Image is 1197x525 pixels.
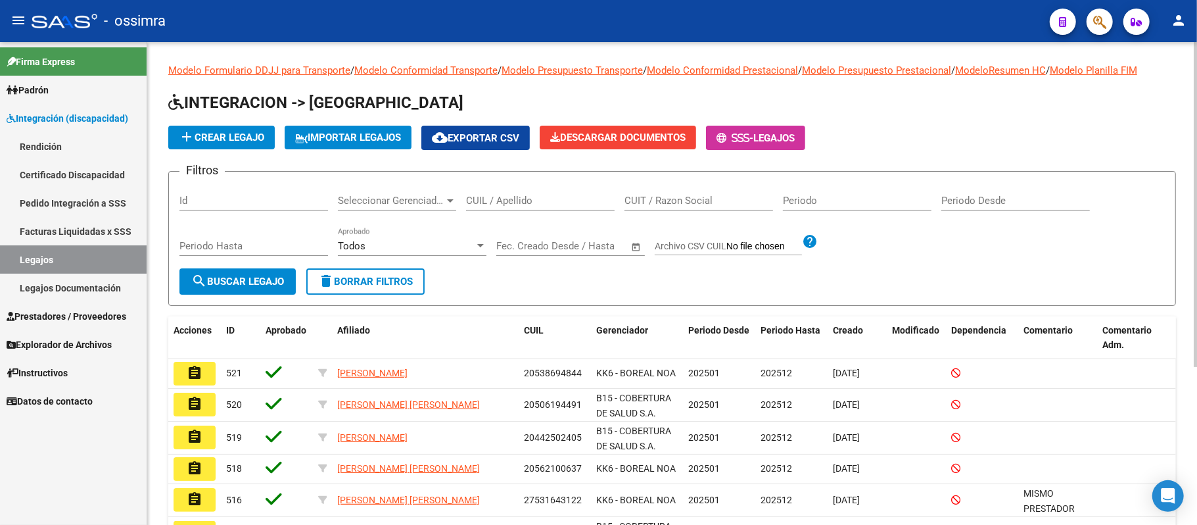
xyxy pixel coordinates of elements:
datatable-header-cell: Periodo Desde [683,316,755,360]
span: Borrar Filtros [318,276,413,287]
span: [PERSON_NAME] [PERSON_NAME] [337,495,480,505]
span: 202501 [688,368,720,378]
datatable-header-cell: CUIL [519,316,591,360]
span: [DATE] [833,463,860,474]
span: Descargar Documentos [550,132,686,143]
mat-icon: add [179,129,195,145]
span: 20562100637 [524,463,582,474]
datatable-header-cell: Periodo Hasta [755,316,828,360]
span: 27531643122 [524,495,582,505]
datatable-header-cell: Afiliado [332,316,519,360]
span: 20506194491 [524,399,582,410]
span: Archivo CSV CUIL [655,241,726,251]
span: Acciones [174,325,212,336]
span: [PERSON_NAME] [PERSON_NAME] [337,399,480,410]
span: Legajos [753,132,795,144]
a: Modelo Presupuesto Transporte [502,64,643,76]
mat-icon: menu [11,12,26,28]
input: Start date [496,240,539,252]
button: Descargar Documentos [540,126,696,149]
span: Datos de contacto [7,394,93,409]
mat-icon: help [802,234,818,249]
h3: Filtros [179,161,225,180]
span: [DATE] [833,432,860,443]
datatable-header-cell: Acciones [168,316,221,360]
span: 521 [226,368,242,378]
a: Modelo Presupuesto Prestacional [802,64,951,76]
datatable-header-cell: Creado [828,316,887,360]
mat-icon: assignment [187,365,202,381]
span: 516 [226,495,242,505]
datatable-header-cell: Comentario Adm. [1097,316,1176,360]
span: Seleccionar Gerenciador [338,195,444,207]
span: Instructivos [7,366,68,380]
datatable-header-cell: ID [221,316,260,360]
mat-icon: assignment [187,491,202,507]
mat-icon: person [1171,12,1186,28]
span: - [716,132,753,144]
span: 202501 [688,463,720,474]
span: Creado [833,325,863,336]
span: B15 - COBERTURA DE SALUD S.A. [596,393,671,418]
span: 202512 [761,463,792,474]
span: 20442502405 [524,432,582,443]
span: Prestadores / Proveedores [7,309,126,324]
span: Crear Legajo [179,132,264,143]
span: B15 - COBERTURA DE SALUD S.A. [596,426,671,451]
div: Open Intercom Messenger [1152,480,1184,512]
span: KK6 - BOREAL NOA [596,495,676,505]
span: Integración (discapacidad) [7,111,128,126]
span: Comentario [1023,325,1073,336]
span: KK6 - BOREAL NOA [596,463,676,474]
span: 202501 [688,399,720,410]
span: 20538694844 [524,368,582,378]
span: Modificado [892,325,939,336]
button: Exportar CSV [421,126,530,150]
button: Buscar Legajo [179,268,296,295]
span: Padrón [7,83,49,97]
span: 202512 [761,399,792,410]
mat-icon: search [191,273,207,289]
span: Gerenciador [596,325,648,336]
datatable-header-cell: Aprobado [260,316,313,360]
span: 202512 [761,495,792,505]
button: IMPORTAR LEGAJOS [285,126,411,149]
span: INTEGRACION -> [GEOGRAPHIC_DATA] [168,93,463,112]
button: -Legajos [706,126,805,150]
input: End date [551,240,615,252]
span: [PERSON_NAME] [337,368,408,378]
mat-icon: cloud_download [432,130,448,145]
mat-icon: delete [318,273,334,289]
button: Crear Legajo [168,126,275,149]
span: 519 [226,432,242,443]
span: Dependencia [951,325,1006,336]
span: Explorador de Archivos [7,337,112,352]
datatable-header-cell: Modificado [887,316,946,360]
button: Open calendar [629,239,644,255]
span: Comentario Adm. [1102,325,1152,351]
span: Buscar Legajo [191,276,284,287]
datatable-header-cell: Comentario [1018,316,1097,360]
datatable-header-cell: Dependencia [946,316,1018,360]
a: Modelo Formulario DDJJ para Transporte [168,64,350,76]
span: 202501 [688,432,720,443]
mat-icon: assignment [187,461,202,476]
span: Afiliado [337,325,370,336]
button: Borrar Filtros [306,268,425,295]
a: Modelo Conformidad Transporte [354,64,498,76]
input: Archivo CSV CUIL [726,241,802,253]
span: Firma Express [7,55,75,69]
a: Modelo Planilla FIM [1050,64,1137,76]
span: [PERSON_NAME] [PERSON_NAME] [337,463,480,474]
span: [DATE] [833,399,860,410]
datatable-header-cell: Gerenciador [591,316,683,360]
span: - ossimra [104,7,166,36]
span: ID [226,325,235,336]
span: [PERSON_NAME] [337,432,408,443]
mat-icon: assignment [187,396,202,412]
span: Todos [338,240,365,252]
a: Modelo Conformidad Prestacional [647,64,798,76]
span: 202512 [761,432,792,443]
span: Periodo Hasta [761,325,820,336]
span: 520 [226,399,242,410]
